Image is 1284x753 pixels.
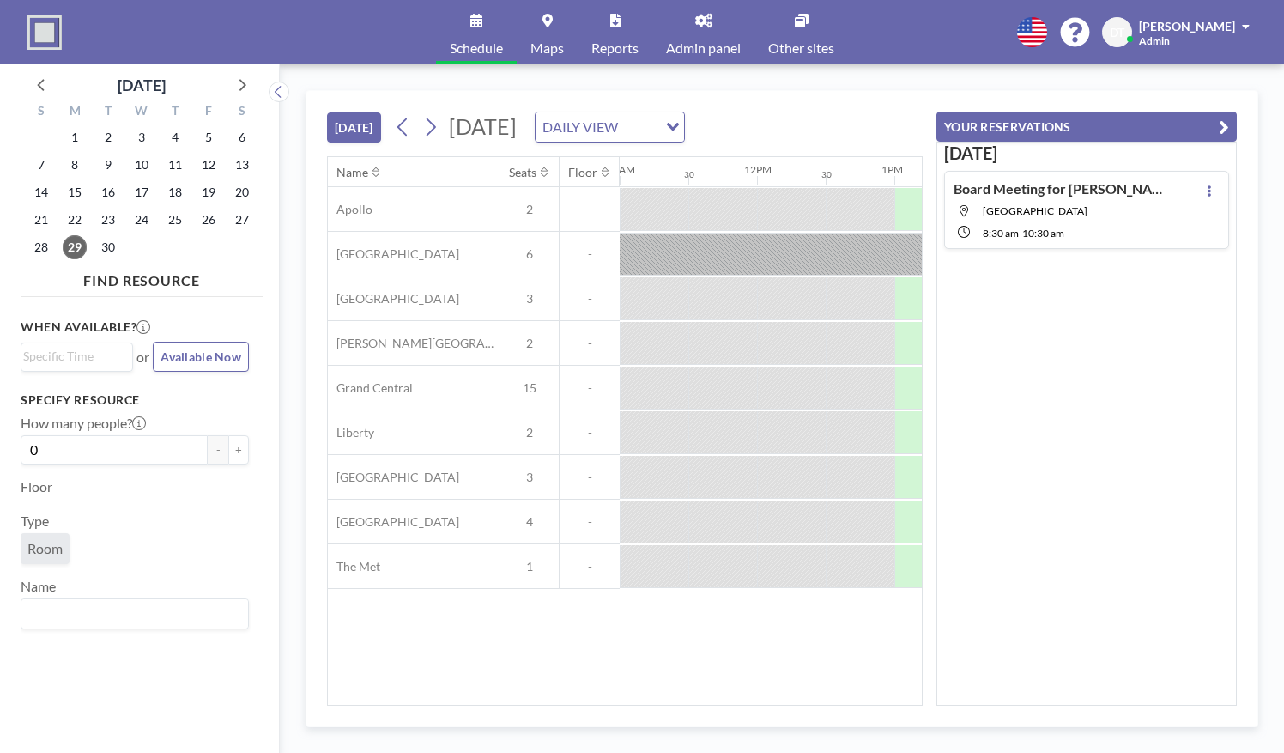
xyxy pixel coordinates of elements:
span: Monday, September 29, 2025 [63,235,87,259]
span: [GEOGRAPHIC_DATA] [328,514,459,530]
span: Friday, September 19, 2025 [197,180,221,204]
span: Sunday, September 21, 2025 [29,208,53,232]
div: Seats [509,165,536,180]
span: Wednesday, September 10, 2025 [130,153,154,177]
span: Friday, September 12, 2025 [197,153,221,177]
div: Search for option [536,112,684,142]
h3: Specify resource [21,392,249,408]
span: 2 [500,336,559,351]
span: Thursday, September 18, 2025 [163,180,187,204]
span: Tuesday, September 30, 2025 [96,235,120,259]
span: Admin [1139,34,1170,47]
span: Liberty [328,425,374,440]
span: [GEOGRAPHIC_DATA] [328,291,459,307]
div: W [125,101,159,124]
span: - [560,291,620,307]
span: Maps [530,41,564,55]
div: 1PM [881,163,903,176]
span: 6 [500,246,559,262]
span: 3 [500,470,559,485]
span: - [560,514,620,530]
span: - [560,380,620,396]
button: [DATE] [327,112,381,143]
span: - [560,559,620,574]
div: T [158,101,191,124]
span: - [560,425,620,440]
span: Grand Central [328,380,413,396]
span: Wednesday, September 24, 2025 [130,208,154,232]
span: Other sites [768,41,834,55]
div: S [225,101,258,124]
span: 4 [500,514,559,530]
img: organization-logo [27,15,62,50]
input: Search for option [23,347,123,366]
div: Name [336,165,368,180]
h3: [DATE] [944,143,1229,164]
input: Search for option [23,603,239,625]
input: Search for option [623,116,656,138]
span: Available Now [160,349,241,364]
span: Tuesday, September 2, 2025 [96,125,120,149]
label: Floor [21,478,52,495]
span: DAILY VIEW [539,116,621,138]
span: Saturday, September 20, 2025 [230,180,254,204]
span: Tuesday, September 9, 2025 [96,153,120,177]
label: Name [21,578,56,595]
span: 15 [500,380,559,396]
span: Monday, September 15, 2025 [63,180,87,204]
span: [GEOGRAPHIC_DATA] [328,470,459,485]
span: Apollo [328,202,372,217]
span: - [560,336,620,351]
span: Room [27,540,63,557]
span: The Met [328,559,380,574]
span: Thursday, September 11, 2025 [163,153,187,177]
span: [PERSON_NAME][GEOGRAPHIC_DATA] [328,336,500,351]
span: [PERSON_NAME] [1139,19,1235,33]
h4: Board Meeting for [PERSON_NAME] and [PERSON_NAME] [954,180,1168,197]
div: F [191,101,225,124]
span: Monday, September 22, 2025 [63,208,87,232]
span: 10:30 AM [1022,227,1064,240]
div: Floor [568,165,597,180]
button: + [228,435,249,465]
label: Type [21,513,49,530]
div: Search for option [21,343,132,369]
span: Tuesday, September 23, 2025 [96,208,120,232]
span: DT [1110,25,1124,40]
span: Thursday, September 25, 2025 [163,208,187,232]
div: Search for option [21,599,248,629]
button: - [208,435,228,465]
span: Saturday, September 6, 2025 [230,125,254,149]
div: 11AM [607,163,635,176]
span: Sunday, September 14, 2025 [29,180,53,204]
span: Monday, September 1, 2025 [63,125,87,149]
span: Saturday, September 27, 2025 [230,208,254,232]
div: S [25,101,58,124]
span: 8:30 AM [983,227,1019,240]
span: 2 [500,202,559,217]
button: YOUR RESERVATIONS [936,112,1237,142]
div: 30 [684,169,694,180]
span: or [136,349,149,366]
span: Sunday, September 7, 2025 [29,153,53,177]
span: 3 [500,291,559,307]
span: 1 [500,559,559,574]
div: [DATE] [118,73,166,97]
h4: FIND RESOURCE [21,265,263,289]
span: Brooklyn Bridge [983,204,1087,217]
span: Monday, September 8, 2025 [63,153,87,177]
span: Schedule [450,41,503,55]
span: Thursday, September 4, 2025 [163,125,187,149]
div: 30 [821,169,832,180]
span: [DATE] [449,113,517,139]
div: T [92,101,125,124]
span: Friday, September 5, 2025 [197,125,221,149]
span: Saturday, September 13, 2025 [230,153,254,177]
div: M [58,101,92,124]
span: - [560,202,620,217]
button: Available Now [153,342,249,372]
span: Wednesday, September 17, 2025 [130,180,154,204]
span: - [560,246,620,262]
span: Reports [591,41,639,55]
span: [GEOGRAPHIC_DATA] [328,246,459,262]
